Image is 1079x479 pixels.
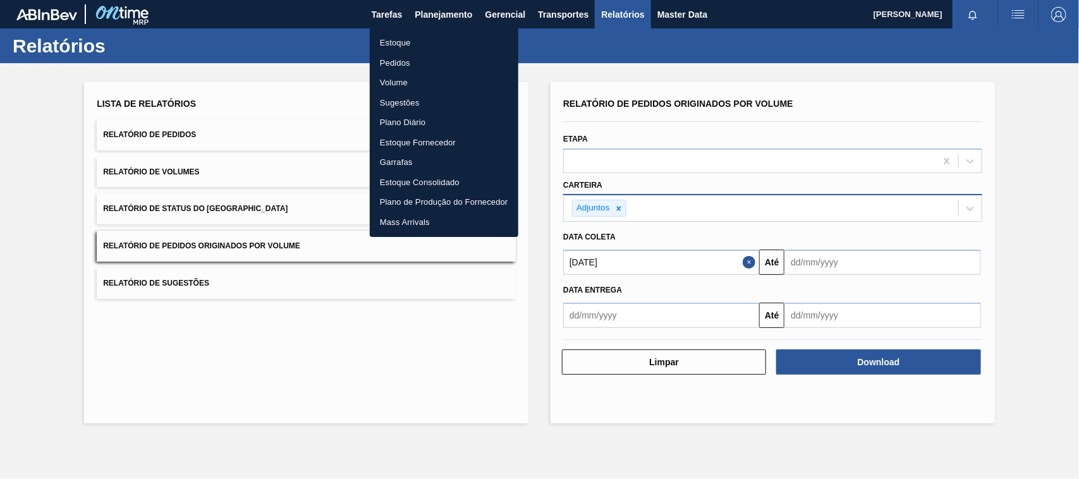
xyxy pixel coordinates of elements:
a: Plano de Produção do Fornecedor [370,192,518,212]
a: Sugestões [370,93,518,113]
a: Volume [370,73,518,93]
a: Pedidos [370,53,518,73]
a: Plano Diário [370,112,518,133]
a: Estoque [370,33,518,53]
a: Estoque Consolidado [370,173,518,193]
a: Mass Arrivals [370,212,518,233]
a: Estoque Fornecedor [370,133,518,153]
a: Garrafas [370,152,518,173]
